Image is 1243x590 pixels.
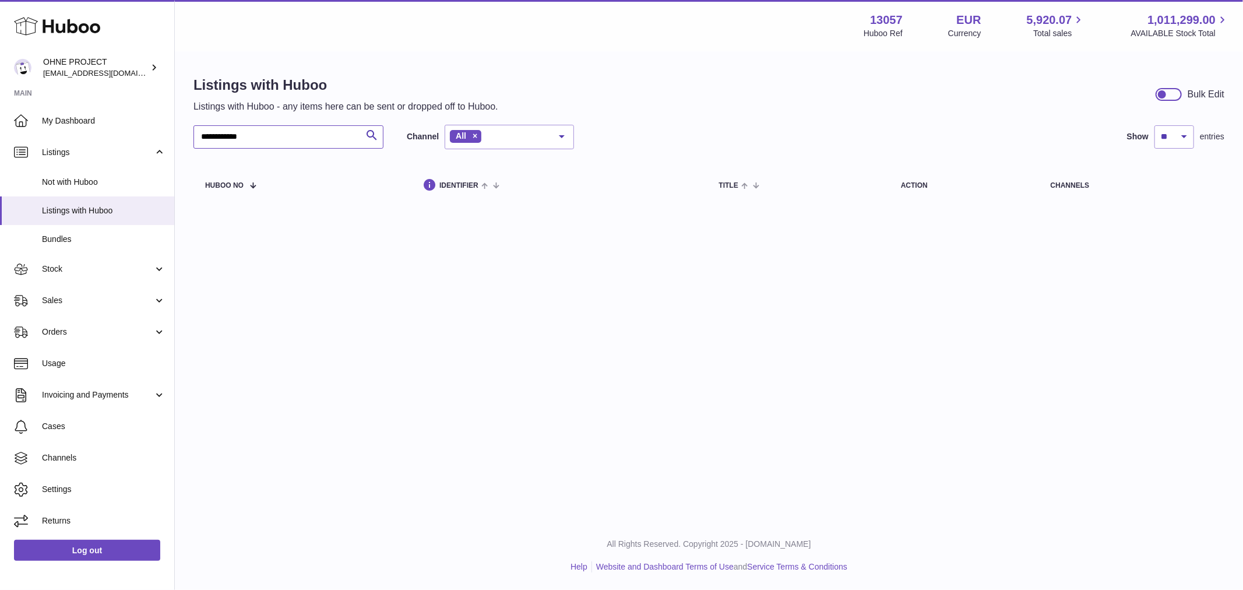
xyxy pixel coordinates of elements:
span: AVAILABLE Stock Total [1131,28,1229,39]
a: 5,920.07 Total sales [1027,12,1086,39]
span: Total sales [1033,28,1085,39]
div: channels [1051,182,1213,189]
span: Bundles [42,234,166,245]
a: Service Terms & Conditions [747,562,847,571]
span: Listings [42,147,153,158]
label: Show [1127,131,1149,142]
p: Listings with Huboo - any items here can be sent or dropped off to Huboo. [193,100,498,113]
span: Huboo no [205,182,244,189]
h1: Listings with Huboo [193,76,498,94]
span: 1,011,299.00 [1147,12,1216,28]
div: action [901,182,1027,189]
a: Help [571,562,587,571]
span: title [719,182,738,189]
span: My Dashboard [42,115,166,127]
span: 5,920.07 [1027,12,1072,28]
div: OHNE PROJECT [43,57,148,79]
div: Bulk Edit [1188,88,1224,101]
span: Returns [42,515,166,526]
span: All [456,131,466,141]
span: Usage [42,358,166,369]
div: Currency [948,28,981,39]
span: Invoicing and Payments [42,389,153,401]
span: Cases [42,421,166,432]
li: and [592,561,847,573]
span: Settings [42,484,166,495]
span: Sales [42,295,153,306]
strong: EUR [956,12,981,28]
span: Channels [42,452,166,463]
span: entries [1200,131,1224,142]
span: Stock [42,264,153,275]
a: Log out [14,540,160,561]
div: Huboo Ref [864,28,903,39]
a: 1,011,299.00 AVAILABLE Stock Total [1131,12,1229,39]
span: [EMAIL_ADDRESS][DOMAIN_NAME] [43,68,171,78]
span: Listings with Huboo [42,205,166,216]
span: identifier [439,182,478,189]
a: Website and Dashboard Terms of Use [596,562,734,571]
p: All Rights Reserved. Copyright 2025 - [DOMAIN_NAME] [184,539,1234,550]
span: Orders [42,326,153,338]
strong: 13057 [870,12,903,28]
label: Channel [407,131,439,142]
span: Not with Huboo [42,177,166,188]
img: internalAdmin-13057@internal.huboo.com [14,59,31,76]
